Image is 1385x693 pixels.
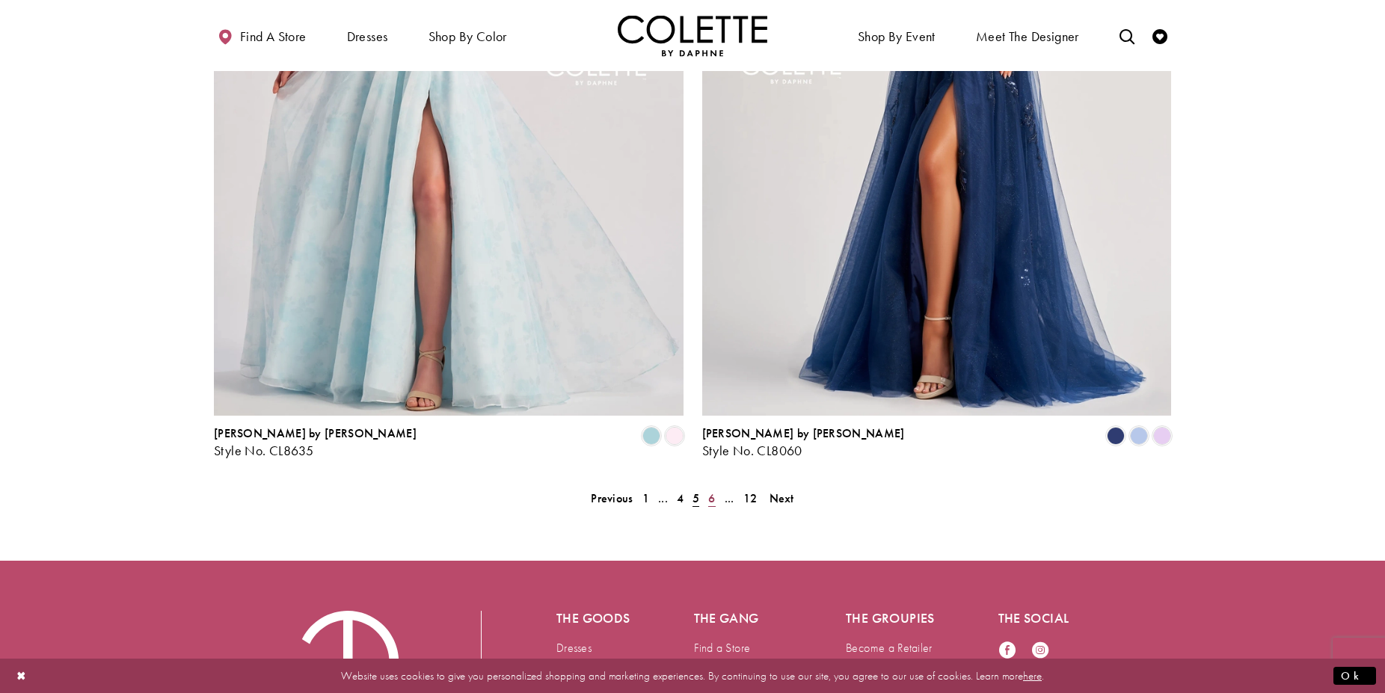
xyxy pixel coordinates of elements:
i: Lilac [1153,427,1171,445]
a: Check Wishlist [1149,15,1171,56]
a: Find a Store [694,640,751,656]
img: Colette by Daphne [618,15,767,56]
a: 12 [739,487,762,509]
a: Toggle search [1116,15,1138,56]
a: Become a Retailer [846,640,932,656]
span: Style No. CL8060 [702,442,802,459]
span: ... [658,490,668,506]
h5: The social [998,611,1091,626]
span: 4 [677,490,684,506]
button: Close Dialog [9,662,34,689]
h5: The gang [694,611,787,626]
span: Next [770,490,794,506]
span: 5 [692,490,699,506]
span: [PERSON_NAME] by [PERSON_NAME] [214,425,417,441]
a: here [1023,668,1042,683]
span: Dresses [347,29,388,44]
span: Shop By Event [854,15,939,56]
a: Visit Home Page [618,15,767,56]
span: Shop by color [425,15,511,56]
span: Current page [688,487,704,509]
h5: The groupies [846,611,939,626]
a: Next Page [765,487,799,509]
div: Colette by Daphne Style No. CL8635 [214,427,417,458]
span: 6 [708,490,715,506]
a: 1 [638,487,654,509]
span: Meet the designer [976,29,1079,44]
button: Submit Dialog [1333,666,1376,685]
span: Find a store [240,29,307,44]
span: Shop by color [429,29,507,44]
a: Meet the designer [972,15,1083,56]
a: Visit our Facebook - Opens in new tab [998,641,1016,661]
i: Sky Blue [642,427,660,445]
span: Style No. CL8635 [214,442,313,459]
span: Previous [591,490,633,506]
p: Website uses cookies to give you personalized shopping and marketing experiences. By continuing t... [108,665,1277,686]
span: Shop By Event [858,29,936,44]
a: ... [720,487,739,509]
span: ... [725,490,734,506]
a: Dresses [556,640,592,656]
a: ... [654,487,672,509]
a: 4 [672,487,688,509]
span: 12 [743,490,758,506]
i: Bluebell [1130,427,1148,445]
i: Light Pink [666,427,684,445]
a: Prev Page [586,487,637,509]
span: Dresses [343,15,392,56]
div: Colette by Daphne Style No. CL8060 [702,427,905,458]
a: Visit our Instagram - Opens in new tab [1031,641,1049,661]
a: 6 [704,487,719,509]
span: 1 [642,490,649,506]
h5: The goods [556,611,634,626]
i: Navy Blue [1107,427,1125,445]
a: Find a store [214,15,310,56]
span: [PERSON_NAME] by [PERSON_NAME] [702,425,905,441]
